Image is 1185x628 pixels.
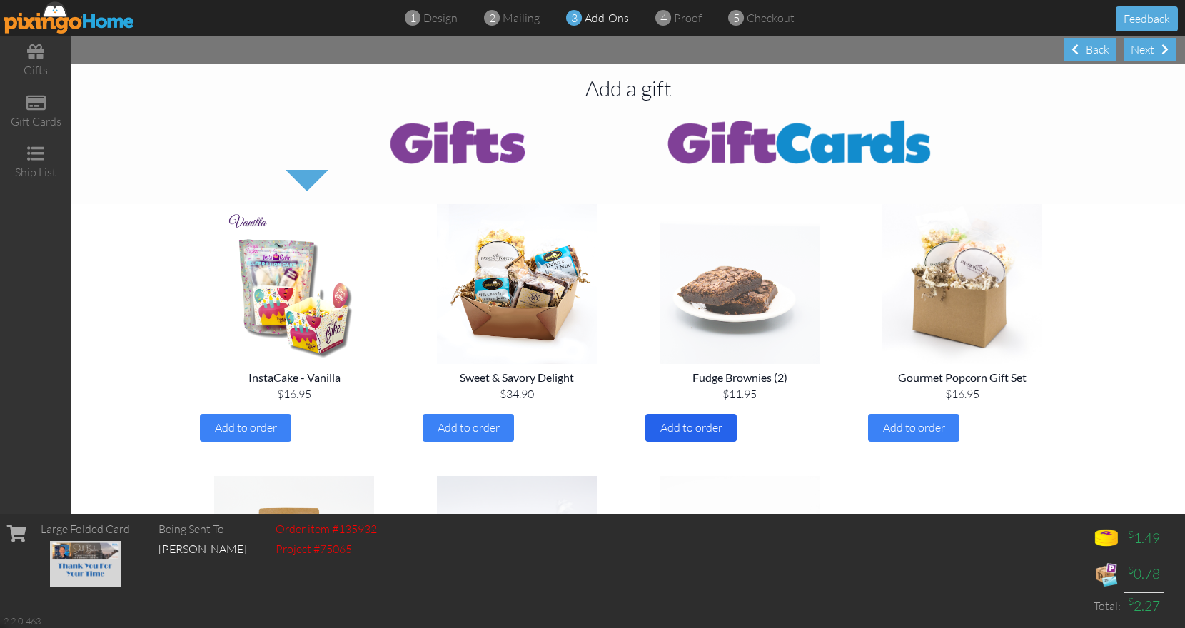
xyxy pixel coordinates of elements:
[883,420,945,435] span: Add to order
[50,541,121,587] img: 135932-1-1758562584976-e341d28c76969669-qa.jpg
[1092,560,1121,589] img: expense-icon.png
[1124,521,1164,557] td: 1.49
[4,1,135,34] img: pixingo logo
[628,113,971,170] img: gift-cards-toggle2.png
[215,420,277,435] span: Add to order
[423,386,611,402] div: $34.90
[410,10,416,26] span: 1
[158,521,247,537] div: Being Sent To
[868,370,1057,386] div: Gourmet Popcorn Gift Set
[1116,6,1178,31] button: Feedback
[660,10,667,26] span: 4
[1089,592,1124,619] td: Total:
[423,11,458,25] span: design
[645,386,834,402] div: $11.95
[1128,564,1134,576] sup: $
[733,10,740,26] span: 5
[1092,525,1121,553] img: points-icon.png
[1064,38,1116,61] div: Back
[423,370,611,386] div: Sweet & Savory Delight
[640,204,839,364] img: Front of men's Basic Tee in black.
[438,420,500,435] span: Add to order
[4,614,41,627] div: 2.2.0-463
[1128,528,1134,540] sup: $
[503,11,540,25] span: mailing
[747,11,795,25] span: checkout
[645,370,834,386] div: Fudge Brownies (2)
[571,10,578,26] span: 3
[489,10,495,26] span: 2
[276,541,377,557] div: Project #75065
[1124,557,1164,592] td: 0.78
[868,386,1057,402] div: $16.95
[1124,38,1176,61] div: Next
[417,204,617,364] img: Front of men's Basic Tee in black.
[585,11,629,25] span: add-ons
[200,370,388,386] div: InstaCake - Vanilla
[200,386,388,402] div: $16.95
[674,11,702,25] span: proof
[1128,595,1134,607] sup: $
[41,521,130,537] div: Large Folded Card
[660,420,722,435] span: Add to order
[194,204,394,364] img: Front of men's Basic Tee in black.
[862,204,1062,364] img: Front of men's Basic Tee in black.
[286,113,628,170] img: gifts-toggle.png
[71,76,1185,101] div: Add a gift
[1124,592,1164,619] td: 2.27
[276,521,377,537] div: Order item #135932
[158,542,247,556] span: [PERSON_NAME]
